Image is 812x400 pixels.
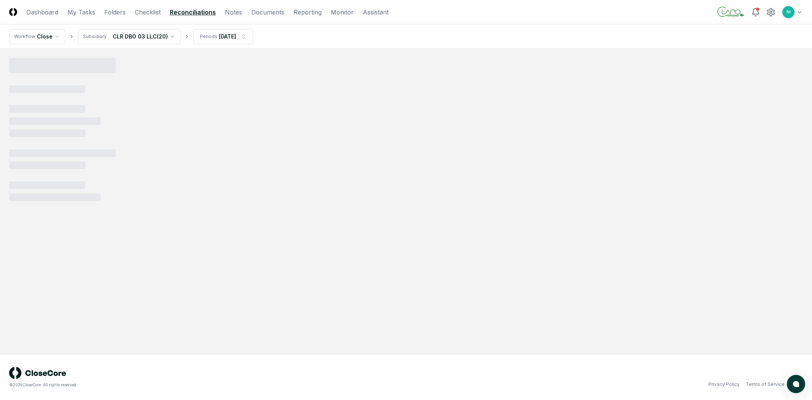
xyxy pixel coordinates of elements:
[14,33,35,40] div: Workflow
[716,6,745,18] img: Claro Renewables logo
[219,32,236,40] div: [DATE]
[782,5,795,19] button: NI
[746,381,785,388] a: Terms of Service
[294,8,322,17] a: Reporting
[104,8,126,17] a: Folders
[193,29,253,44] button: Periods[DATE]
[9,367,66,379] img: logo
[9,29,253,44] nav: breadcrumb
[225,8,242,17] a: Notes
[787,375,805,393] button: atlas-launcher
[251,8,284,17] a: Documents
[135,8,161,17] a: Checklist
[708,381,740,388] a: Privacy Policy
[331,8,354,17] a: Monitor
[786,9,791,15] span: NI
[170,8,216,17] a: Reconciliations
[9,8,17,16] img: Logo
[363,8,389,17] a: Assistant
[26,8,58,17] a: Dashboard
[200,33,217,40] div: Periods
[83,33,107,40] div: Subsidiary
[67,8,95,17] a: My Tasks
[9,382,406,388] div: © 2025 CloseCore. All rights reserved.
